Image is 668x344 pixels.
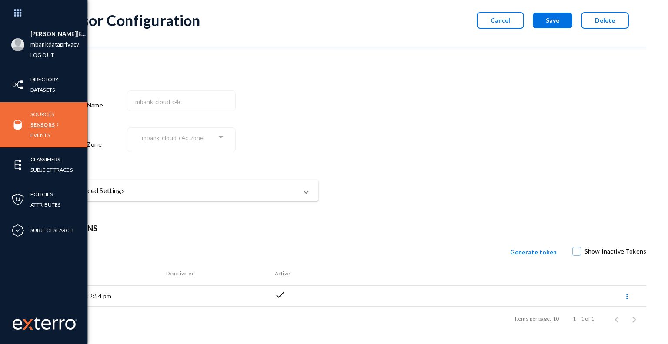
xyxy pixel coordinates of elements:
span: Cancel [491,17,510,24]
span: Delete [595,17,615,24]
span: check [275,290,285,300]
a: Classifiers [30,154,60,164]
button: Cancel [477,12,524,29]
a: Directory [30,74,58,84]
mat-expansion-panel-header: Advanced Settings [57,180,318,201]
a: Cancel [468,17,524,24]
a: Policies [30,189,53,199]
a: Sensors [30,120,55,130]
a: Subject Search [30,225,73,235]
header: Tokens [66,223,638,234]
button: Save [533,13,572,28]
img: icon-policies.svg [11,193,24,206]
img: app launcher [5,3,31,22]
img: icon-sources.svg [11,118,24,131]
div: Sensor Configuration [57,11,200,29]
img: icon-inventory.svg [11,78,24,91]
div: 1 – 1 of 1 [573,315,594,323]
span: Show Inactive Tokens [584,245,646,258]
a: mbankdataprivacy [30,40,79,50]
header: INFO [66,60,310,71]
div: Sensor Zone [66,126,127,163]
a: Log out [30,50,54,60]
a: Sources [30,109,54,119]
mat-panel-title: Advanced Settings [68,185,297,196]
th: Created [57,261,166,286]
button: Next page [625,310,643,327]
div: Sensor Name [66,89,127,122]
button: Previous page [608,310,625,327]
img: icon-elements.svg [11,158,24,171]
td: [DATE] 2:54 pm [57,286,166,307]
div: 10 [553,315,559,323]
img: exterro-logo.svg [23,319,33,330]
button: Delete [581,12,629,29]
a: Subject Traces [30,165,73,175]
button: Generate token [503,243,564,261]
div: Items per page: [515,315,551,323]
span: Generate token [510,248,557,256]
a: Attributes [30,200,60,210]
a: Events [30,130,50,140]
li: [PERSON_NAME][EMAIL_ADDRESS][PERSON_NAME][DOMAIN_NAME] [30,29,87,40]
img: icon-compliance.svg [11,224,24,237]
input: Name [135,98,231,106]
span: mbank-cloud-c4c-zone [142,134,204,141]
img: blank-profile-picture.png [11,38,24,51]
a: Datasets [30,85,55,95]
th: Active [275,261,559,286]
th: Deactivated [166,261,275,286]
span: Save [546,17,559,24]
img: exterro-work-mark.svg [13,317,77,330]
